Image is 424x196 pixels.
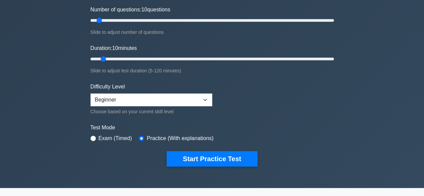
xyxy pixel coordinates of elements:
[90,67,334,75] div: Slide to adjust test duration (5-120 minutes)
[90,44,137,52] label: Duration: minutes
[167,151,257,167] button: Start Practice Test
[90,83,125,91] label: Difficulty Level
[141,7,147,12] span: 10
[90,108,212,116] div: Choose based on your current skill level
[112,45,118,51] span: 10
[90,124,334,132] label: Test Mode
[90,28,334,36] div: Slide to adjust number of questions
[99,134,132,142] label: Exam (Timed)
[90,6,170,14] label: Number of questions: questions
[147,134,214,142] label: Practice (With explanations)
